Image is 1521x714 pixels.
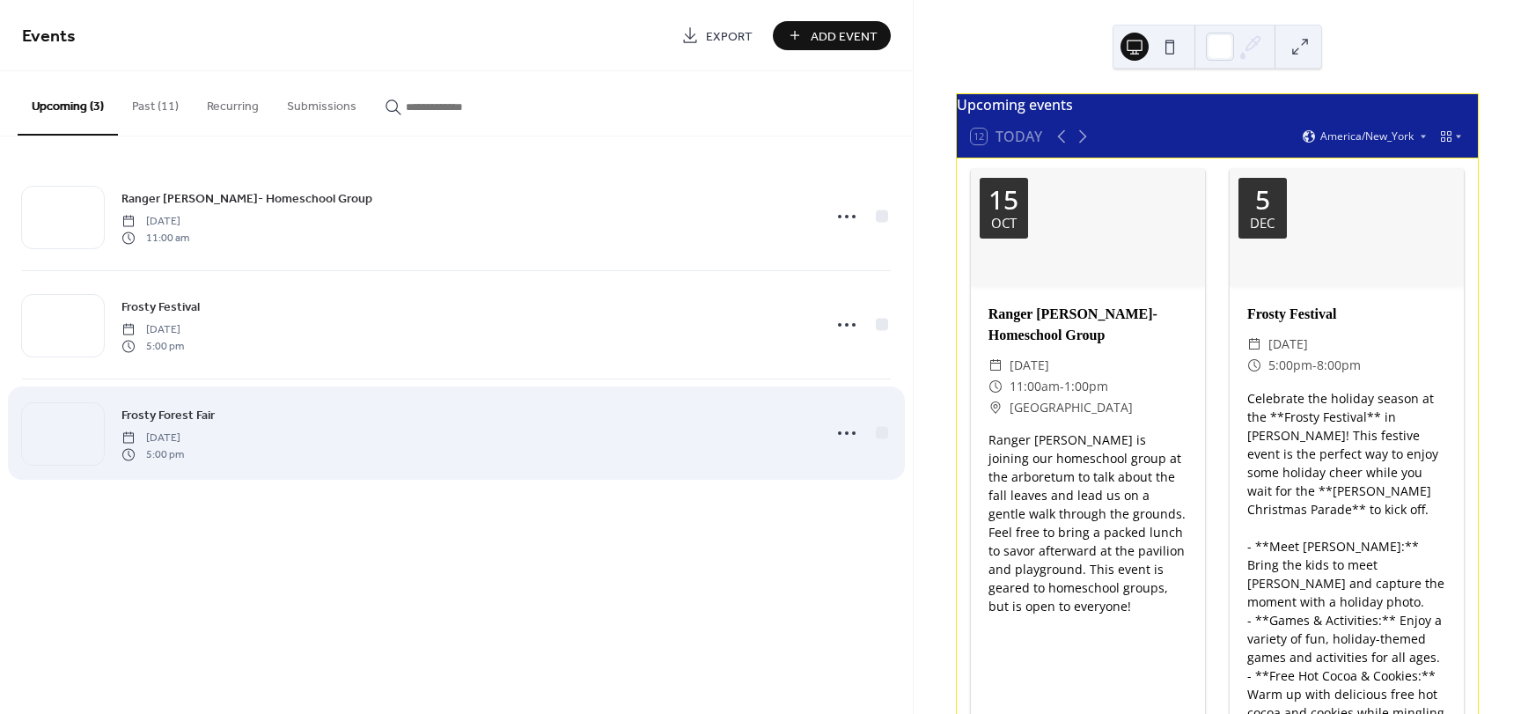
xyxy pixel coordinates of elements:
[1010,397,1133,418] span: [GEOGRAPHIC_DATA]
[1064,376,1108,397] span: 1:00pm
[706,27,753,46] span: Export
[988,376,1003,397] div: ​
[121,298,200,317] span: Frosty Festival
[1230,304,1464,325] div: Frosty Festival
[1247,334,1261,355] div: ​
[1268,355,1312,376] span: 5:00pm
[121,322,184,338] span: [DATE]
[1317,355,1361,376] span: 8:00pm
[22,19,76,54] span: Events
[957,94,1478,115] div: Upcoming events
[811,27,878,46] span: Add Event
[121,338,184,354] span: 5:00 pm
[991,217,1017,230] div: Oct
[121,405,215,425] a: Frosty Forest Fair
[1320,131,1414,142] span: America/New_York
[668,21,766,50] a: Export
[121,188,372,209] a: Ranger [PERSON_NAME]- Homeschool Group
[773,21,891,50] button: Add Event
[1060,376,1064,397] span: -
[121,446,184,462] span: 5:00 pm
[121,190,372,209] span: Ranger [PERSON_NAME]- Homeschool Group
[971,431,1205,615] div: Ranger [PERSON_NAME] is joining our homeschool group at the arboretum to talk about the fall leav...
[1010,376,1060,397] span: 11:00am
[1247,355,1261,376] div: ​
[988,397,1003,418] div: ​
[121,214,189,230] span: [DATE]
[1250,217,1275,230] div: Dec
[1255,187,1270,213] div: 5
[988,187,1018,213] div: 15
[971,304,1205,346] div: Ranger [PERSON_NAME]- Homeschool Group
[18,71,118,136] button: Upcoming (3)
[273,71,371,134] button: Submissions
[121,431,184,446] span: [DATE]
[121,230,189,246] span: 11:00 am
[1010,355,1049,376] span: [DATE]
[118,71,193,134] button: Past (11)
[193,71,273,134] button: Recurring
[1268,334,1308,355] span: [DATE]
[988,355,1003,376] div: ​
[1312,355,1317,376] span: -
[121,407,215,425] span: Frosty Forest Fair
[121,297,200,317] a: Frosty Festival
